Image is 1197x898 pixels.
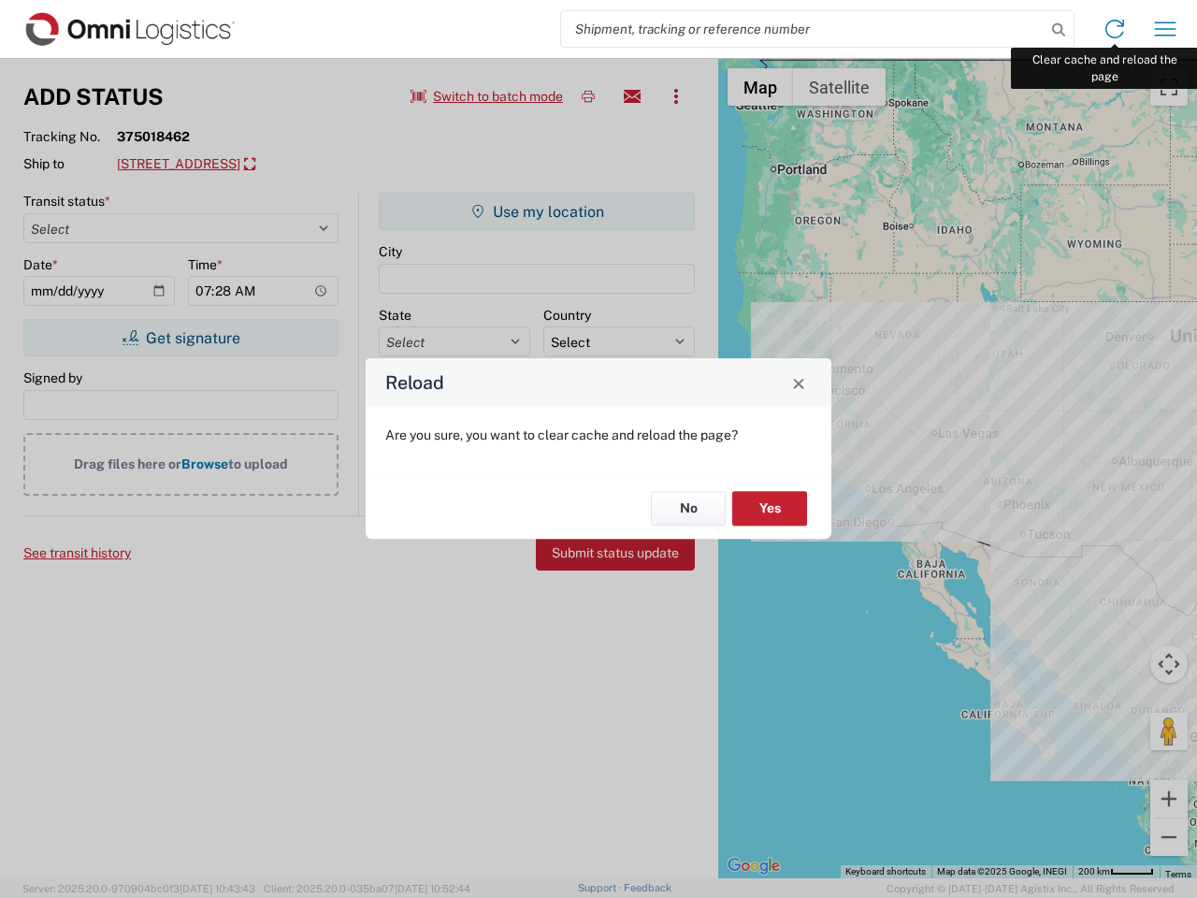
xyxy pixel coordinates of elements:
button: Yes [732,491,807,526]
button: No [651,491,726,526]
h4: Reload [385,369,444,397]
button: Close [786,369,812,396]
p: Are you sure, you want to clear cache and reload the page? [385,427,812,443]
input: Shipment, tracking or reference number [561,11,1046,47]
